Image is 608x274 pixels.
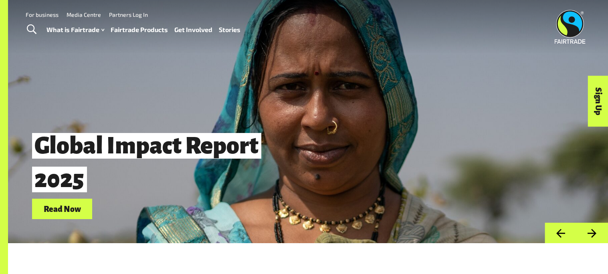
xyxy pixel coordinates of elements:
[576,223,608,243] button: Next
[32,133,261,192] span: Global Impact Report 2025
[111,24,168,36] a: Fairtrade Products
[555,10,586,44] img: Fairtrade Australia New Zealand logo
[22,20,41,40] a: Toggle Search
[109,11,148,18] a: Partners Log In
[32,199,92,219] a: Read Now
[26,11,59,18] a: For business
[219,24,240,36] a: Stories
[67,11,101,18] a: Media Centre
[174,24,212,36] a: Get Involved
[46,24,104,36] a: What is Fairtrade
[545,223,576,243] button: Previous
